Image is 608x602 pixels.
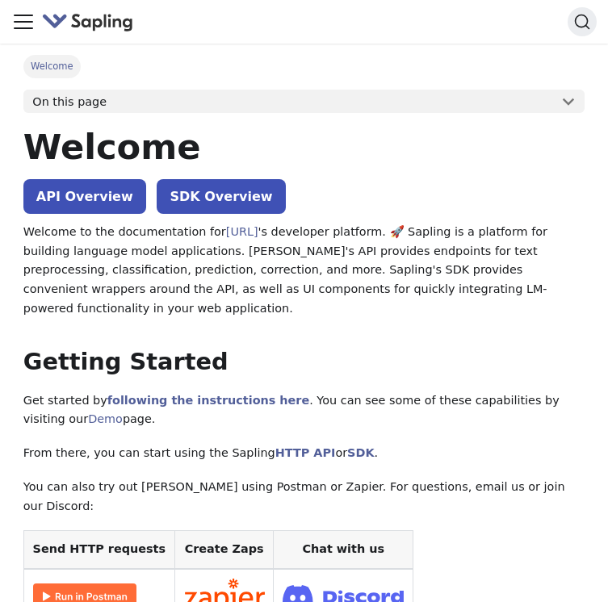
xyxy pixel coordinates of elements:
[23,90,585,114] button: On this page
[174,531,274,569] th: Create Zaps
[11,10,36,34] button: Toggle navigation bar
[23,223,585,319] p: Welcome to the documentation for 's developer platform. 🚀 Sapling is a platform for building lang...
[42,10,140,34] a: Sapling.aiSapling.ai
[157,179,285,214] a: SDK Overview
[23,478,585,516] p: You can also try out [PERSON_NAME] using Postman or Zapier. For questions, email us or join our D...
[347,446,374,459] a: SDK
[23,444,585,463] p: From there, you can start using the Sapling or .
[88,412,123,425] a: Demo
[23,179,146,214] a: API Overview
[226,225,258,238] a: [URL]
[23,348,585,377] h2: Getting Started
[23,125,585,169] h1: Welcome
[275,446,336,459] a: HTTP API
[107,394,309,407] a: following the instructions here
[23,391,585,430] p: Get started by . You can see some of these capabilities by visiting our page.
[23,531,174,569] th: Send HTTP requests
[568,7,597,36] button: Search (Command+K)
[42,10,134,34] img: Sapling.ai
[274,531,413,569] th: Chat with us
[23,55,81,77] span: Welcome
[23,55,585,77] nav: Breadcrumbs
